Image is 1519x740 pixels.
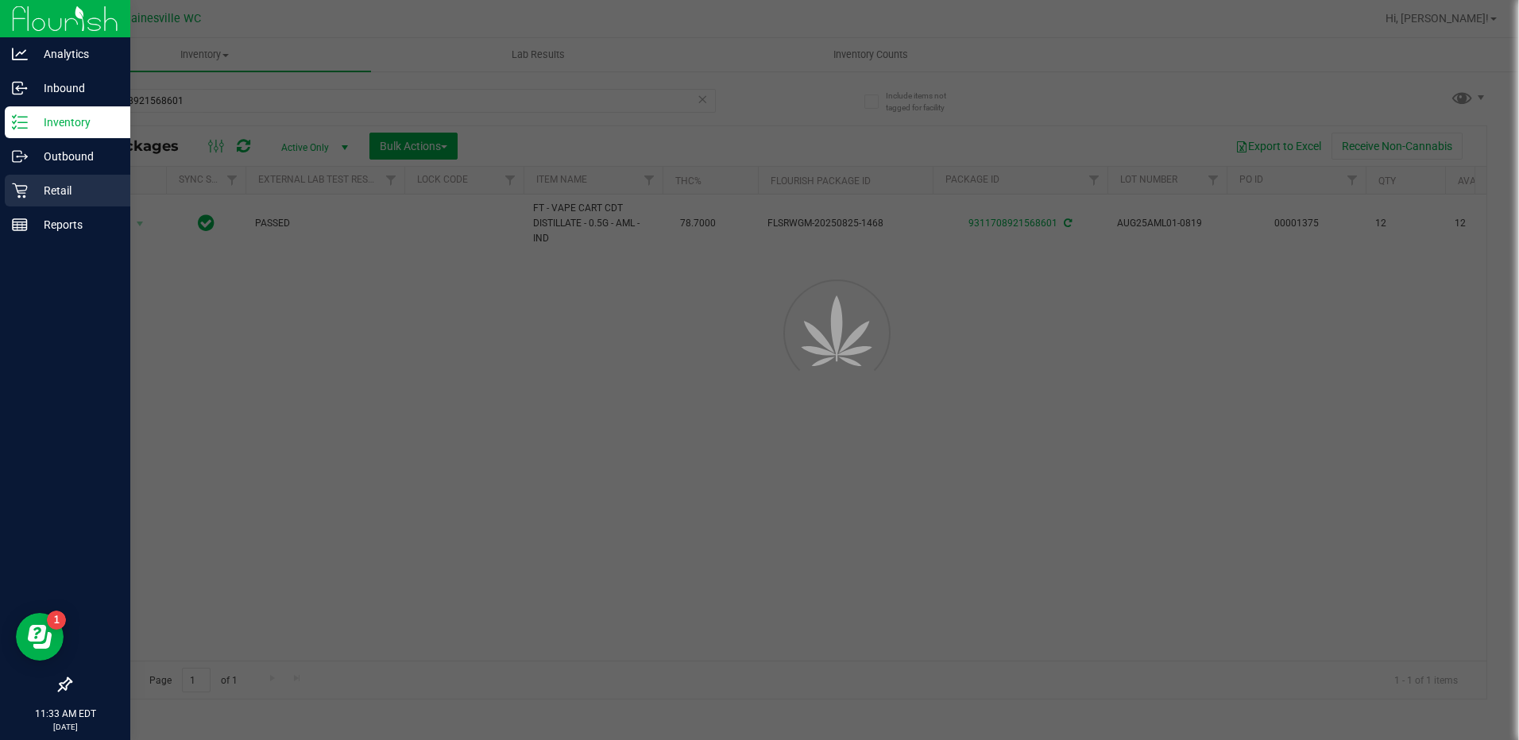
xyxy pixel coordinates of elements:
p: Reports [28,215,123,234]
inline-svg: Inventory [12,114,28,130]
inline-svg: Outbound [12,148,28,164]
iframe: Resource center unread badge [47,611,66,630]
inline-svg: Analytics [12,46,28,62]
p: 11:33 AM EDT [7,707,123,721]
p: [DATE] [7,721,123,733]
p: Retail [28,181,123,200]
inline-svg: Reports [12,217,28,233]
p: Outbound [28,147,123,166]
p: Analytics [28,44,123,64]
inline-svg: Inbound [12,80,28,96]
p: Inventory [28,113,123,132]
p: Inbound [28,79,123,98]
iframe: Resource center [16,613,64,661]
inline-svg: Retail [12,183,28,198]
